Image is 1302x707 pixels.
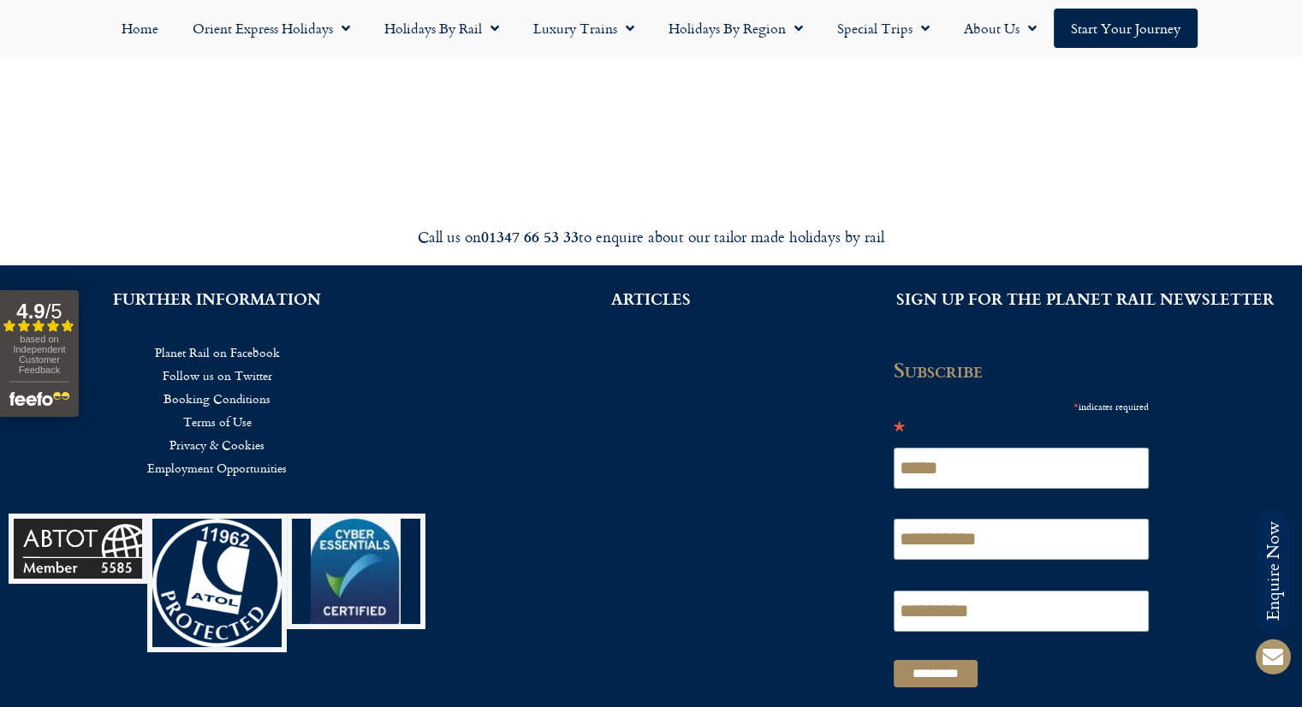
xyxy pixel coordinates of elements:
[26,433,408,456] a: Privacy & Cookies
[26,341,408,479] nav: Menu
[894,358,1159,382] h2: Subscribe
[175,9,367,48] a: Orient Express Holidays
[26,387,408,410] a: Booking Conditions
[1054,9,1198,48] a: Start your Journey
[516,9,651,48] a: Luxury Trains
[947,9,1054,48] a: About Us
[172,227,1131,247] div: Call us on to enquire about our tailor made holidays by rail
[26,364,408,387] a: Follow us on Twitter
[460,291,842,306] h2: ARTICLES
[651,9,820,48] a: Holidays by Region
[820,9,947,48] a: Special Trips
[367,9,516,48] a: Holidays by Rail
[9,9,1293,48] nav: Menu
[26,291,408,306] h2: FURTHER INFORMATION
[26,341,408,364] a: Planet Rail on Facebook
[26,410,408,433] a: Terms of Use
[104,9,175,48] a: Home
[894,291,1276,306] h2: SIGN UP FOR THE PLANET RAIL NEWSLETTER
[894,395,1149,416] div: indicates required
[26,456,408,479] a: Employment Opportunities
[481,225,579,247] strong: 01347 66 53 33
